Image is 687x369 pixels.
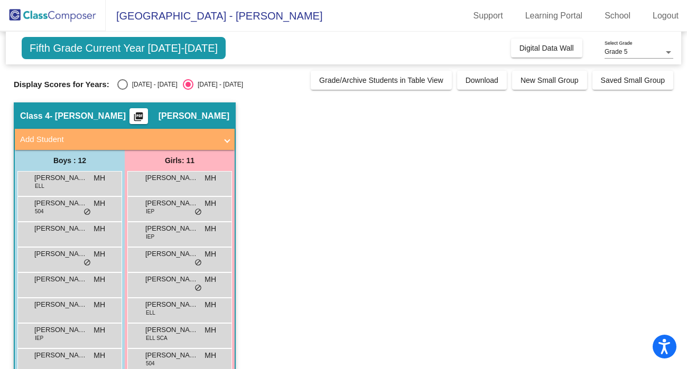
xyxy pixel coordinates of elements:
mat-expansion-panel-header: Add Student [15,129,235,150]
span: [PERSON_NAME] [34,198,87,209]
span: MH [205,350,216,361]
a: Logout [644,7,687,24]
div: Boys : 12 [15,150,125,171]
span: Grade/Archive Students in Table View [319,76,443,84]
span: MH [205,223,216,234]
span: [PERSON_NAME] [145,350,198,361]
span: [PERSON_NAME] [145,223,198,234]
span: [GEOGRAPHIC_DATA] - [PERSON_NAME] [106,7,322,24]
span: IEP [146,207,154,215]
button: Grade/Archive Students in Table View [311,71,452,90]
span: Saved Small Group [601,76,665,84]
span: [PERSON_NAME] [145,173,198,183]
span: do_not_disturb_alt [83,259,91,267]
span: Digital Data Wall [519,44,574,52]
span: ELL [146,309,155,317]
span: MH [94,299,105,310]
button: Saved Small Group [592,71,673,90]
span: 504 [146,359,155,367]
button: Digital Data Wall [511,39,582,58]
span: [PERSON_NAME] [159,111,229,121]
span: MH [94,198,105,209]
div: [DATE] - [DATE] [193,80,243,89]
button: Print Students Details [129,108,148,124]
span: MH [94,350,105,361]
a: Learning Portal [517,7,591,24]
span: MH [94,274,105,285]
span: MH [205,274,216,285]
mat-icon: picture_as_pdf [132,111,145,126]
div: Girls: 11 [125,150,235,171]
span: MH [205,299,216,310]
a: School [596,7,639,24]
span: [PERSON_NAME] [34,350,87,361]
span: Display Scores for Years: [14,80,109,89]
span: ELL SCA [146,334,168,342]
span: do_not_disturb_alt [194,284,202,292]
span: Download [466,76,498,84]
span: ELL [35,182,44,190]
span: [PERSON_NAME] [145,325,198,335]
span: IEP [146,233,154,241]
span: MH [94,249,105,260]
mat-radio-group: Select an option [117,79,243,90]
span: [PERSON_NAME] [34,299,87,310]
span: do_not_disturb_alt [83,208,91,216]
span: [PERSON_NAME] [34,325,87,335]
span: [PERSON_NAME] [145,249,198,259]
span: [PERSON_NAME] [145,299,198,310]
mat-panel-title: Add Student [20,134,217,146]
span: MH [205,325,216,336]
span: 504 [35,207,44,215]
span: Grade 5 [605,48,627,55]
button: New Small Group [512,71,587,90]
span: do_not_disturb_alt [194,208,202,216]
div: [DATE] - [DATE] [128,80,178,89]
span: MH [94,325,105,336]
span: [PERSON_NAME] [34,274,87,285]
span: MH [94,223,105,234]
span: Class 4 [20,111,50,121]
button: Download [457,71,507,90]
span: MH [205,173,216,184]
span: [PERSON_NAME] [145,198,198,209]
a: Support [465,7,512,24]
span: [PERSON_NAME] [34,173,87,183]
span: MH [94,173,105,184]
span: do_not_disturb_alt [194,259,202,267]
span: MH [205,249,216,260]
span: IEP [35,334,43,342]
span: - [PERSON_NAME] [50,111,126,121]
span: New Small Group [521,76,579,84]
span: [PERSON_NAME] [34,249,87,259]
span: [PERSON_NAME] [145,274,198,285]
span: Fifth Grade Current Year [DATE]-[DATE] [22,37,226,59]
span: [PERSON_NAME] [34,223,87,234]
span: MH [205,198,216,209]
